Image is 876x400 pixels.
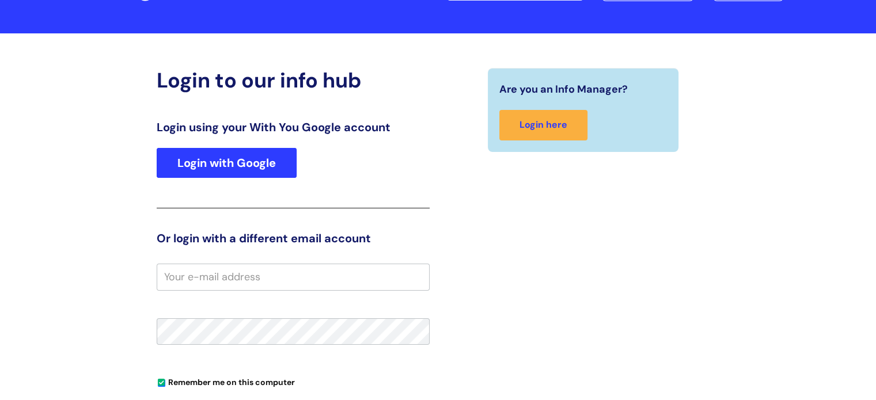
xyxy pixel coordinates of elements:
[157,68,430,93] h2: Login to our info hub
[157,372,430,391] div: You can uncheck this option if you're logging in from a shared device
[157,231,430,245] h3: Or login with a different email account
[157,375,295,387] label: Remember me on this computer
[157,120,430,134] h3: Login using your With You Google account
[158,379,165,387] input: Remember me on this computer
[499,80,628,98] span: Are you an Info Manager?
[157,148,297,178] a: Login with Google
[499,110,587,140] a: Login here
[157,264,430,290] input: Your e-mail address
